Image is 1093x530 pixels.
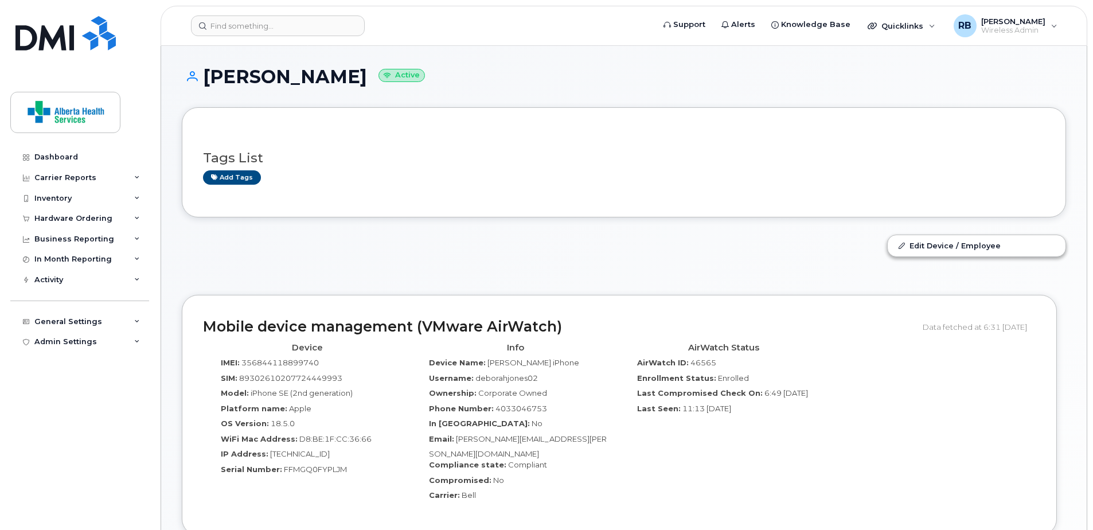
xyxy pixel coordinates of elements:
span: [PERSON_NAME][EMAIL_ADDRESS][PERSON_NAME][DOMAIN_NAME] [429,434,607,459]
span: 4033046753 [495,404,547,413]
h3: Tags List [203,151,1045,165]
label: In [GEOGRAPHIC_DATA]: [429,418,530,429]
a: Add tags [203,170,261,185]
label: IP Address: [221,449,268,459]
label: Ownership: [429,388,477,399]
span: Apple [289,404,311,413]
label: Last Compromised Check On: [637,388,763,399]
label: Device Name: [429,357,486,368]
label: Email: [429,434,454,445]
label: AirWatch ID: [637,357,689,368]
small: Active [378,69,425,82]
span: No [493,476,504,485]
h1: [PERSON_NAME] [182,67,1066,87]
span: [PERSON_NAME] iPhone [487,358,579,367]
span: 89302610207724449993 [239,373,342,383]
label: Carrier: [429,490,460,501]
span: FFMGQ0FYPLJM [284,465,347,474]
label: Phone Number: [429,403,494,414]
label: Platform name: [221,403,287,414]
h4: Info [420,343,611,353]
span: Bell [462,490,476,500]
span: 6:49 [DATE] [764,388,808,397]
label: OS Version: [221,418,269,429]
label: IMEI: [221,357,240,368]
span: Corporate Owned [478,388,547,397]
label: SIM: [221,373,237,384]
span: No [532,419,542,428]
span: deborahjones02 [475,373,538,383]
label: Username: [429,373,474,384]
span: 356844118899740 [241,358,319,367]
span: 46565 [690,358,716,367]
label: Compliance state: [429,459,506,470]
span: 11:13 [DATE] [682,404,731,413]
label: Compromised: [429,475,491,486]
span: [TECHNICAL_ID] [270,449,330,458]
label: Enrollment Status: [637,373,716,384]
h2: Mobile device management (VMware AirWatch) [203,319,914,335]
label: WiFi Mac Address: [221,434,298,445]
span: Enrolled [718,373,749,383]
h4: Device [212,343,403,353]
span: D8:BE:1F:CC:36:66 [299,434,372,443]
label: Serial Number: [221,464,282,475]
span: 18.5.0 [271,419,295,428]
span: iPhone SE (2nd generation) [251,388,353,397]
label: Model: [221,388,249,399]
a: Edit Device / Employee [888,235,1065,256]
span: Compliant [508,460,547,469]
h4: AirWatch Status [628,343,819,353]
div: Data fetched at 6:31 [DATE] [923,316,1036,338]
label: Last Seen: [637,403,681,414]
